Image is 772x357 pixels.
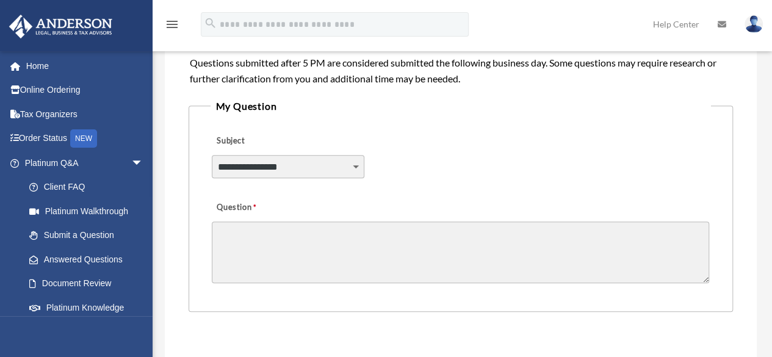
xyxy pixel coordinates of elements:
[204,16,217,30] i: search
[165,17,179,32] i: menu
[5,15,116,38] img: Anderson Advisors Platinum Portal
[212,199,306,216] label: Question
[70,129,97,148] div: NEW
[9,151,162,175] a: Platinum Q&Aarrow_drop_down
[17,199,162,223] a: Platinum Walkthrough
[9,126,162,151] a: Order StatusNEW
[9,78,162,103] a: Online Ordering
[131,151,156,176] span: arrow_drop_down
[17,223,156,248] a: Submit a Question
[745,15,763,33] img: User Pic
[9,54,162,78] a: Home
[165,21,179,32] a: menu
[212,132,328,150] label: Subject
[9,102,162,126] a: Tax Organizers
[17,247,162,272] a: Answered Questions
[17,175,162,200] a: Client FAQ
[211,98,710,115] legend: My Question
[17,295,162,334] a: Platinum Knowledge Room
[17,272,162,296] a: Document Review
